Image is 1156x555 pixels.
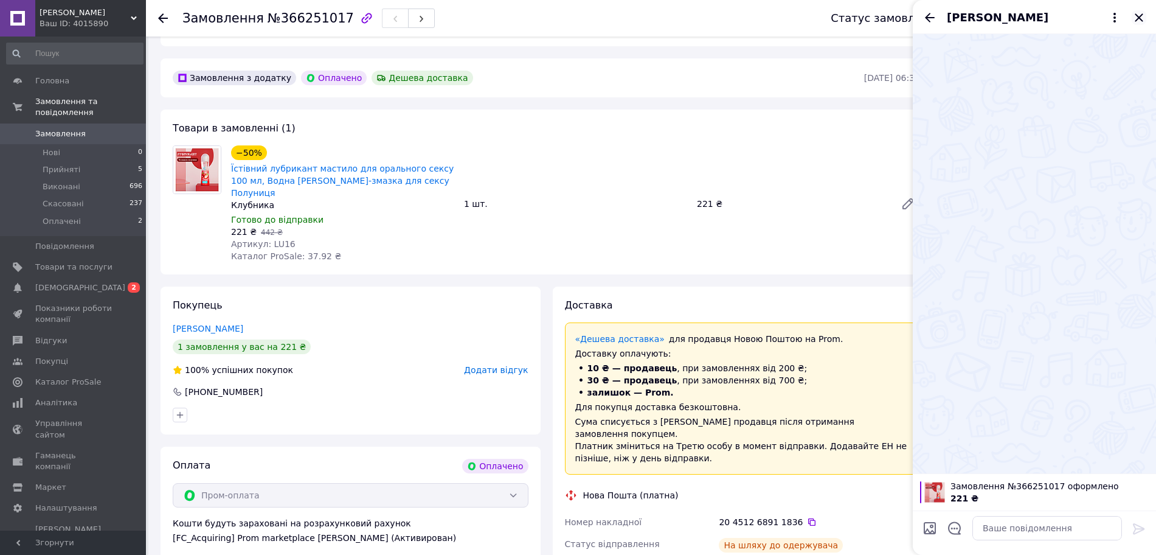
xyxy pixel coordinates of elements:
span: 696 [130,181,142,192]
span: Статус відправлення [565,539,660,549]
span: Каталог ProSale: 37.92 ₴ [231,251,341,261]
span: [DEMOGRAPHIC_DATA] [35,282,125,293]
button: Назад [922,10,937,25]
div: Кошти будуть зараховані на розрахунковий рахунок [173,517,528,544]
div: Замовлення з додатку [173,71,296,85]
span: Товари в замовленні (1) [173,122,296,134]
span: Виконані [43,181,80,192]
div: Сума списується з [PERSON_NAME] продавця після отримання замовлення покупцем. Платник зміниться н... [575,416,910,464]
input: Пошук [6,43,144,65]
div: 1 шт. [459,195,692,212]
span: Додати відгук [464,365,528,375]
span: 237 [130,198,142,209]
span: Замовлення №366251017 оформлено [950,480,1149,492]
a: Редагувати [896,192,920,216]
span: Покупці [35,356,68,367]
span: Головна [35,75,69,86]
span: SiSi MooN [40,7,131,18]
span: Замовлення [35,128,86,139]
li: , при замовленнях від 700 ₴; [575,374,910,386]
span: Показники роботи компанії [35,303,112,325]
span: Аналітика [35,397,77,408]
span: 442 ₴ [261,228,283,237]
div: На шляху до одержувача [719,538,843,553]
div: Повернутися назад [158,12,168,24]
div: 221 ₴ [692,195,891,212]
span: 30 ₴ — продавець [587,375,677,385]
div: для продавця Новою Поштою на Prom. [575,333,910,345]
span: 10 ₴ — продавець [587,363,677,373]
span: Маркет [35,482,66,493]
span: 0 [138,147,142,158]
span: Управління сайтом [35,418,112,440]
span: Покупець [173,299,223,311]
div: Для покупця доставка безкоштовна. [575,401,910,413]
li: , при замовленнях від 200 ₴; [575,362,910,374]
div: Нова Пошта (платна) [580,489,682,501]
button: Відкрити шаблони відповідей [947,520,963,536]
span: 2 [138,216,142,227]
span: Готово до відправки [231,215,324,225]
button: Закрити [1132,10,1146,25]
span: 100% [185,365,209,375]
span: Замовлення [182,11,264,26]
span: Каталог ProSale [35,377,101,388]
div: [PHONE_NUMBER] [184,386,264,398]
div: [FC_Acquiring] Prom marketplace [PERSON_NAME] (Активирован) [173,532,528,544]
div: Оплачено [301,71,367,85]
span: Налаштування [35,503,97,514]
span: Товари та послуги [35,262,112,273]
div: Ваш ID: 4015890 [40,18,146,29]
span: залишок — Prom. [587,388,674,397]
time: [DATE] 06:39 [864,73,920,83]
span: Артикул: LU16 [231,239,296,249]
span: №366251017 [268,11,354,26]
a: Їстівний лубрикант мастило для орального сексу 100 мл, Водна [PERSON_NAME]-змазка для сексу Полуниця [231,164,454,198]
div: Статус замовлення [831,12,943,24]
span: Нові [43,147,60,158]
span: Номер накладної [565,517,642,527]
span: Повідомлення [35,241,94,252]
span: Оплата [173,459,210,471]
div: успішних покупок [173,364,293,376]
span: [PERSON_NAME] [947,10,1048,26]
span: Прийняті [43,164,80,175]
div: Доставку оплачують: [575,347,910,360]
div: −50% [231,145,267,160]
span: Гаманець компанії [35,450,112,472]
div: Оплачено [462,459,528,473]
span: Оплачені [43,216,81,227]
span: Скасовані [43,198,84,209]
span: Доставка [565,299,613,311]
span: 221 ₴ [950,494,978,503]
img: 6346857574_w100_h100_sedobnyj-lubrikant-smazka.jpg [924,481,946,503]
div: 20 4512 6891 1836 [719,516,920,528]
a: «Дешева доставка» [575,334,665,344]
div: Дешева доставка [372,71,472,85]
span: 221 ₴ [231,227,257,237]
div: 1 замовлення у вас на 221 ₴ [173,340,311,354]
a: [PERSON_NAME] [173,324,243,333]
span: 5 [138,164,142,175]
button: [PERSON_NAME] [947,10,1122,26]
span: Замовлення та повідомлення [35,96,146,118]
div: Клубника [231,199,454,211]
span: 2 [128,282,140,293]
img: Їстівний лубрикант мастило для орального сексу 100 мл, Водна інтимна гель-змазка для сексу Полуниця [173,146,221,194]
span: Відгуки [35,335,67,346]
